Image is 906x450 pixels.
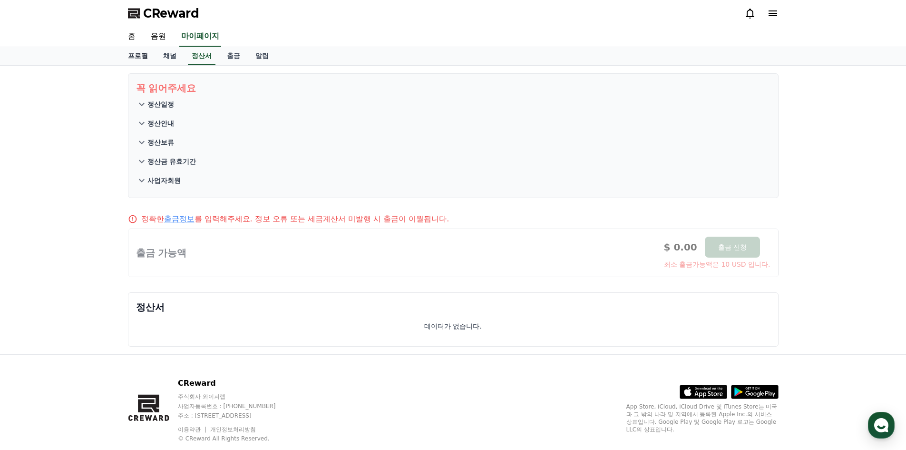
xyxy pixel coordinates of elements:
p: 정확한 를 입력해주세요. 정보 오류 또는 세금계산서 미발행 시 출금이 이월됩니다. [141,213,449,225]
button: 사업자회원 [136,171,770,190]
a: 개인정보처리방침 [210,426,256,433]
a: 이용약관 [178,426,208,433]
button: 정산금 유효기간 [136,152,770,171]
a: 출금 [219,47,248,65]
p: App Store, iCloud, iCloud Drive 및 iTunes Store는 미국과 그 밖의 나라 및 지역에서 등록된 Apple Inc.의 서비스 상표입니다. Goo... [626,403,779,433]
span: 홈 [30,316,36,324]
p: © CReward All Rights Reserved. [178,435,294,442]
p: 정산안내 [147,119,174,128]
a: 홈 [120,27,143,47]
p: 정산보류 [147,138,174,147]
span: 대화 [87,317,98,324]
p: 사업자등록번호 : [PHONE_NUMBER] [178,402,294,410]
p: 꼭 읽어주세요 [136,81,770,95]
a: CReward [128,6,199,21]
p: CReward [178,378,294,389]
p: 정산금 유효기간 [147,157,196,166]
button: 정산안내 [136,114,770,133]
p: 주식회사 와이피랩 [178,393,294,400]
a: 대화 [63,302,123,326]
p: 정산서 [136,300,770,314]
a: 정산서 [188,47,215,65]
span: CReward [143,6,199,21]
button: 정산일정 [136,95,770,114]
a: 채널 [156,47,184,65]
p: 주소 : [STREET_ADDRESS] [178,412,294,420]
a: 출금정보 [164,214,195,223]
p: 사업자회원 [147,176,181,185]
a: 마이페이지 [179,27,221,47]
a: 프로필 [120,47,156,65]
a: 설정 [123,302,183,326]
button: 정산보류 [136,133,770,152]
a: 홈 [3,302,63,326]
span: 설정 [147,316,158,324]
a: 알림 [248,47,276,65]
a: 음원 [143,27,174,47]
p: 정산일정 [147,100,174,109]
p: 데이터가 없습니다. [424,321,482,331]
